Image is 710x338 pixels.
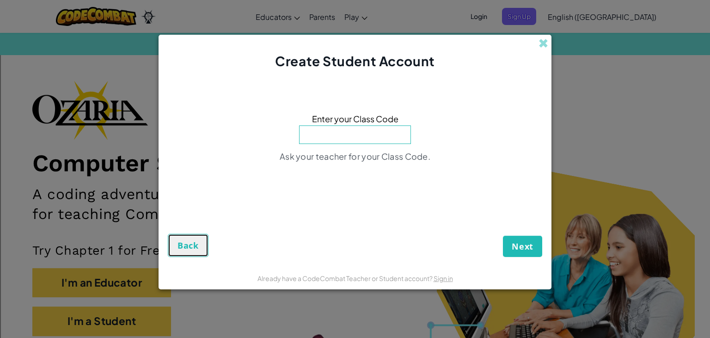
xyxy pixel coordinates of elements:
div: Sign out [4,45,706,54]
span: Create Student Account [275,53,435,69]
span: Enter your Class Code [312,112,398,125]
button: Next [503,236,542,257]
a: Sign in [434,274,453,282]
span: Already have a CodeCombat Teacher or Student account? [257,274,434,282]
div: Move To ... [4,62,706,70]
span: Back [177,240,199,251]
div: Sort A > Z [4,4,706,12]
div: Options [4,37,706,45]
span: Ask your teacher for your Class Code. [280,151,430,162]
div: Rename [4,54,706,62]
div: Sort New > Old [4,12,706,20]
div: Move To ... [4,20,706,29]
div: Delete [4,29,706,37]
span: Next [512,241,533,252]
button: Back [168,234,208,257]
